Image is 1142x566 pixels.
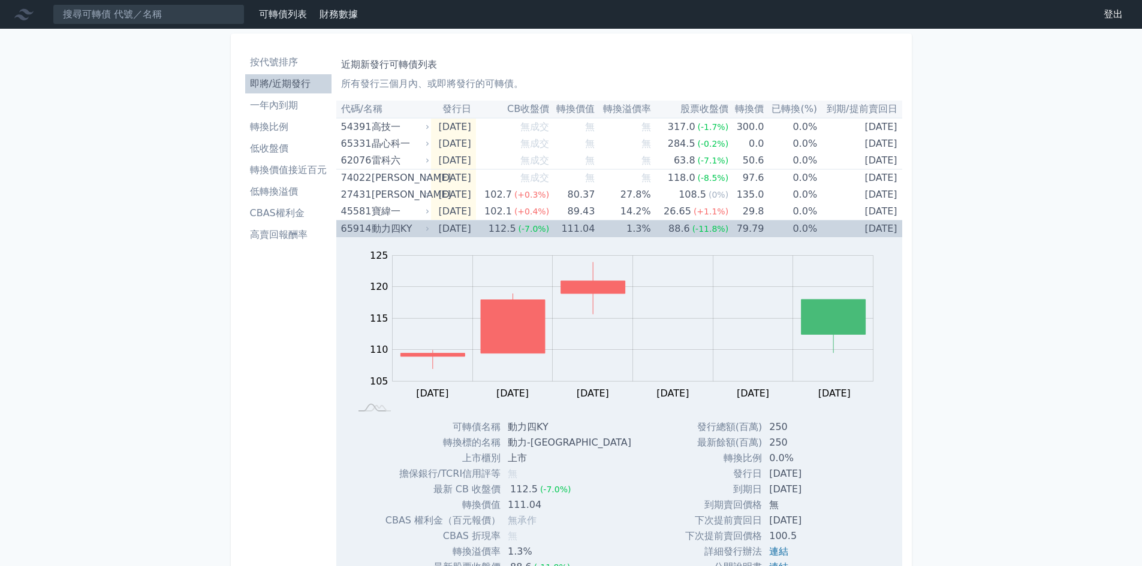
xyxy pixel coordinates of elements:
[431,152,475,170] td: [DATE]
[508,468,517,479] span: 無
[245,206,332,220] li: CBAS權利金
[372,203,427,220] div: 寶緯一
[685,544,762,559] td: 詳細發行辦法
[728,203,764,220] td: 29.8
[764,152,817,170] td: 0.0%
[245,74,332,93] a: 即將/近期發行
[577,388,609,399] tspan: [DATE]
[769,546,788,557] a: 連結
[764,186,817,203] td: 0.0%
[520,121,549,132] span: 無成交
[698,122,729,132] span: (-1.7%)
[501,419,641,435] td: 動力四KY
[501,544,641,559] td: 1.3%
[685,435,762,450] td: 最新餘額(百萬)
[482,186,514,203] div: 102.7
[694,207,728,216] span: (+1.1%)
[641,121,651,132] span: 無
[665,135,698,152] div: 284.5
[665,170,698,186] div: 118.0
[341,220,369,237] div: 65914
[520,138,549,149] span: 無成交
[385,435,501,450] td: 轉換標的名稱
[728,101,764,118] th: 轉換價
[685,466,762,482] td: 發行日
[520,172,549,183] span: 無成交
[685,513,762,528] td: 下次提前賣回日
[501,497,641,513] td: 111.04
[370,281,388,292] tspan: 120
[372,135,427,152] div: 晶心科一
[245,117,332,137] a: 轉換比例
[762,513,852,528] td: [DATE]
[385,528,501,544] td: CBAS 折現率
[508,530,517,541] span: 無
[341,119,369,135] div: 54391
[245,225,332,244] a: 高賣回報酬率
[737,388,769,399] tspan: [DATE]
[320,8,358,20] a: 財務數據
[585,121,595,132] span: 無
[245,98,332,113] li: 一年內到期
[372,220,427,237] div: 動力四KY
[385,544,501,559] td: 轉換溢價率
[431,101,475,118] th: 發行日
[817,152,902,170] td: [DATE]
[245,182,332,201] a: 低轉換溢價
[709,190,728,199] span: (0%)
[341,135,369,152] div: 65331
[341,170,369,186] div: 74022
[245,139,332,158] a: 低收盤價
[764,170,817,187] td: 0.0%
[370,250,388,261] tspan: 125
[385,466,501,482] td: 擔保銀行/TCRI信用評等
[501,450,641,466] td: 上市
[370,313,388,324] tspan: 115
[431,186,475,203] td: [DATE]
[764,203,817,220] td: 0.0%
[508,514,537,526] span: 無承作
[341,186,369,203] div: 27431
[370,344,388,355] tspan: 110
[685,528,762,544] td: 下次提前賣回價格
[341,77,897,91] p: 所有發行三個月內、或即將發行的可轉債。
[400,262,865,370] g: Series
[728,135,764,152] td: 0.0
[641,155,651,166] span: 無
[245,55,332,69] li: 按代號排序
[585,138,595,149] span: 無
[501,435,641,450] td: 動力-[GEOGRAPHIC_DATA]
[245,120,332,134] li: 轉換比例
[431,220,475,238] td: [DATE]
[385,419,501,435] td: 可轉債名稱
[698,173,729,183] span: (-8.5%)
[764,101,817,118] th: 已轉換(%)
[671,152,698,169] div: 63.8
[245,204,332,223] a: CBAS權利金
[595,101,650,118] th: 轉換溢價率
[764,135,817,152] td: 0.0%
[245,228,332,242] li: 高賣回報酬率
[336,101,432,118] th: 代碼/名稱
[728,118,764,135] td: 300.0
[245,141,332,156] li: 低收盤價
[585,172,595,183] span: 無
[661,203,694,220] div: 26.65
[698,156,729,165] span: (-7.1%)
[685,497,762,513] td: 到期賣回價格
[817,186,902,203] td: [DATE]
[817,203,902,220] td: [DATE]
[817,101,902,118] th: 到期/提前賣回日
[685,419,762,435] td: 發行總額(百萬)
[416,388,448,399] tspan: [DATE]
[486,220,519,237] div: 112.5
[431,203,475,220] td: [DATE]
[372,152,427,169] div: 雷科六
[764,220,817,238] td: 0.0%
[762,450,852,466] td: 0.0%
[685,450,762,466] td: 轉換比例
[676,186,709,203] div: 108.5
[341,152,369,169] div: 62076
[585,155,595,166] span: 無
[259,8,307,20] a: 可轉債列表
